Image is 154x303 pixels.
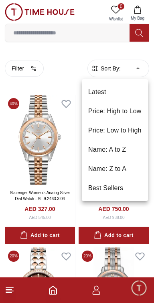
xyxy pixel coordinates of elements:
[130,279,148,297] div: Chat Widget
[82,102,148,121] li: Price: High to Low
[82,82,148,102] li: Latest
[82,179,148,198] li: Best Sellers
[82,159,148,179] li: Name: Z to A
[82,121,148,140] li: Price: Low to High
[82,140,148,159] li: Name: A to Z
